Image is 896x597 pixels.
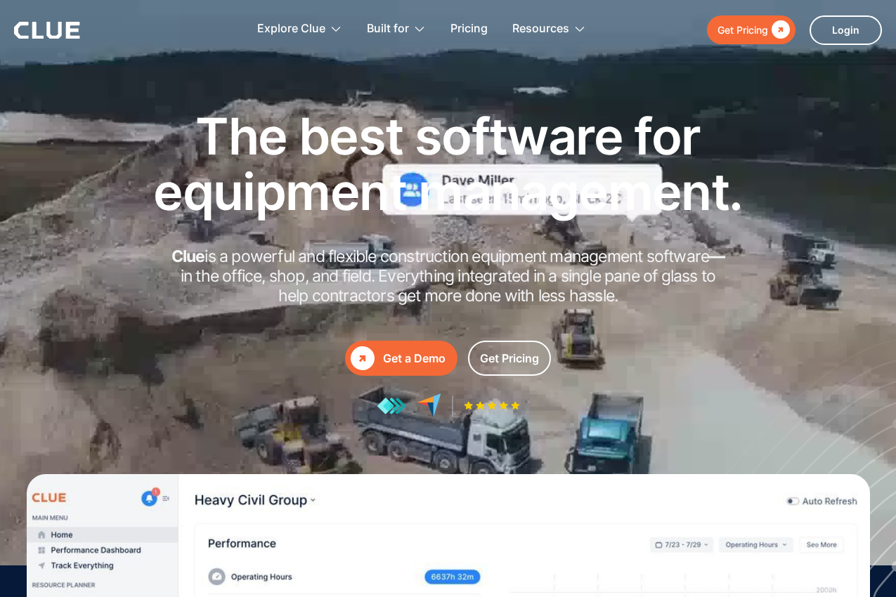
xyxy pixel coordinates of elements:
[480,350,539,367] div: Get Pricing
[377,397,406,415] img: reviews at getapp
[351,346,375,370] div: 
[132,108,765,219] h1: The best software for equipment management.
[450,7,488,51] a: Pricing
[257,7,325,51] div: Explore Clue
[167,247,729,306] h2: is a powerful and flexible construction equipment management software in the office, shop, and fi...
[171,247,205,266] strong: Clue
[810,15,882,45] a: Login
[468,341,551,376] a: Get Pricing
[345,341,457,376] a: Get a Demo
[707,15,796,44] a: Get Pricing
[768,21,790,39] div: 
[464,401,520,410] img: Five-star rating icon
[383,350,446,367] div: Get a Demo
[709,247,725,266] strong: —
[718,21,768,39] div: Get Pricing
[367,7,409,51] div: Built for
[417,393,441,418] img: reviews at capterra
[512,7,569,51] div: Resources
